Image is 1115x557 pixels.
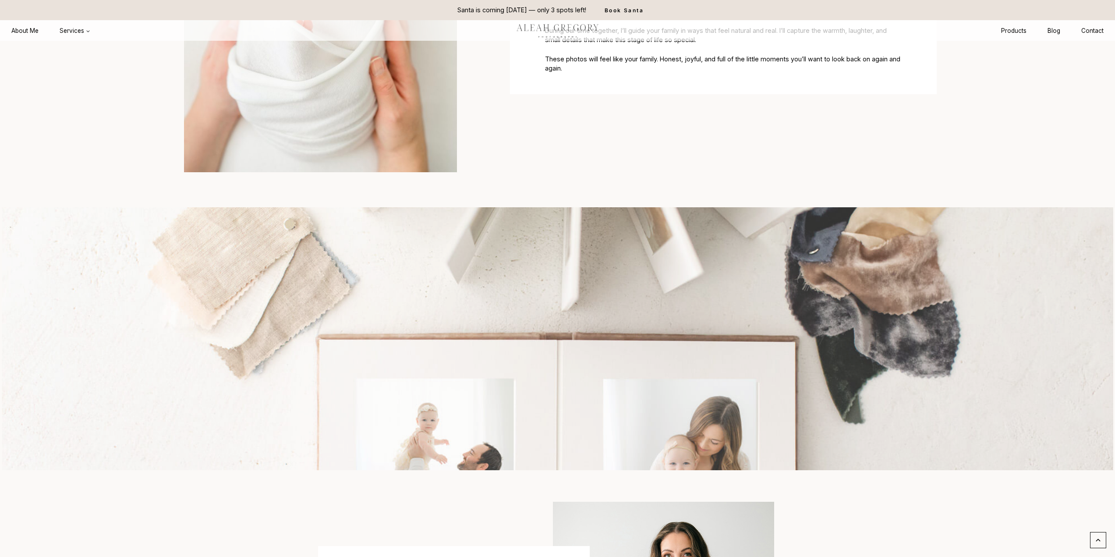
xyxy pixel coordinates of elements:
[457,5,586,15] p: Santa is coming [DATE] — only 3 spots left!
[991,23,1114,39] nav: Secondary
[1037,23,1071,39] a: Blog
[505,21,610,40] img: aleah gregory logo
[1,23,101,39] nav: Primary
[1090,532,1106,548] a: Scroll to top
[49,23,101,39] button: Child menu of Services
[1,23,49,39] a: About Me
[991,23,1037,39] a: Products
[1071,23,1114,39] a: Contact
